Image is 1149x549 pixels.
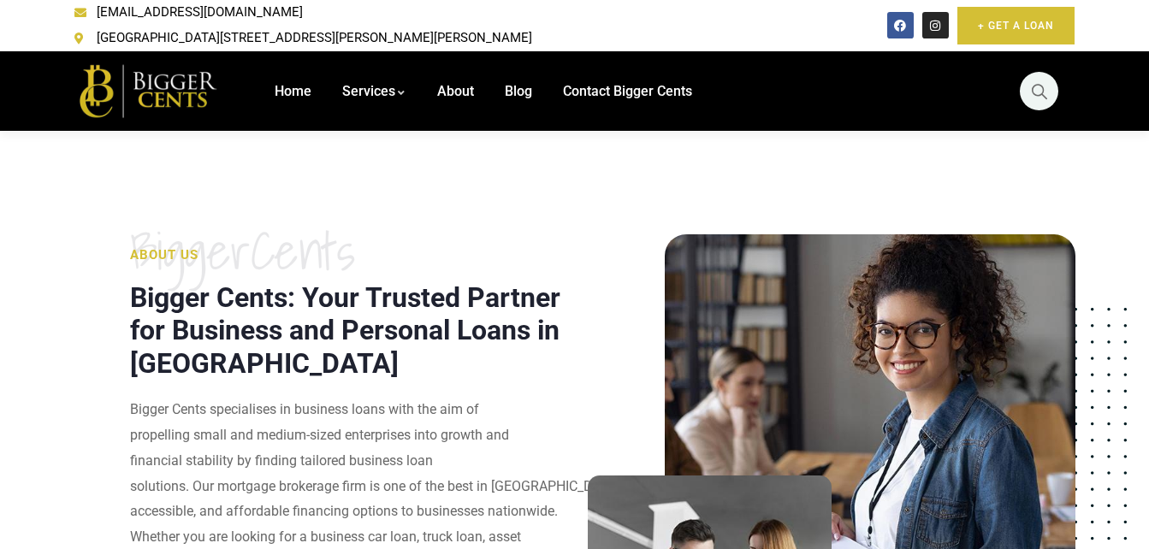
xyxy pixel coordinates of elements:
[505,51,532,132] a: Blog
[342,83,395,99] span: Services
[275,51,311,132] a: Home
[130,247,198,263] span: About us
[957,7,1075,44] a: + Get A Loan
[437,83,474,99] span: About
[92,26,532,51] span: [GEOGRAPHIC_DATA][STREET_ADDRESS][PERSON_NAME][PERSON_NAME]
[437,51,474,132] a: About
[563,51,692,132] a: Contact Bigger Cents
[130,225,562,276] span: BiggerCents
[978,17,1054,34] span: + Get A Loan
[342,51,406,132] a: Services
[275,83,311,99] span: Home
[74,61,224,121] img: Home
[505,83,532,99] span: Blog
[563,83,692,99] span: Contact Bigger Cents
[130,281,560,380] span: Bigger Cents: Your Trusted Partner for Business and Personal Loans in [GEOGRAPHIC_DATA]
